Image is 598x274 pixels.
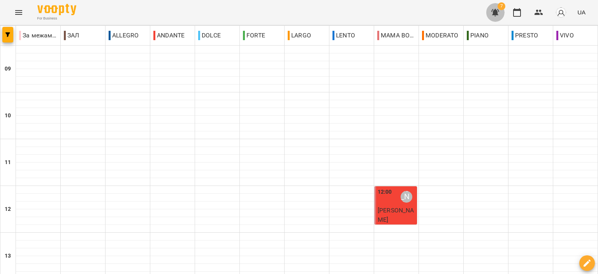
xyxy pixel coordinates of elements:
[198,31,221,40] p: DOLCE
[5,158,11,167] h6: 11
[378,188,392,196] label: 12:00
[5,65,11,73] h6: 09
[37,4,76,15] img: Voopty Logo
[556,31,574,40] p: VIVO
[467,31,489,40] p: PIANO
[153,31,185,40] p: ANDANTE
[37,16,76,21] span: For Business
[512,31,538,40] p: PRESTO
[574,5,589,19] button: UA
[109,31,139,40] p: ALLEGRO
[498,2,505,10] span: 7
[288,31,311,40] p: LARGO
[332,31,355,40] p: LENTO
[19,31,57,40] p: За межами школи
[243,31,265,40] p: FORTE
[378,207,414,223] span: [PERSON_NAME]
[422,31,458,40] p: MODERATO
[9,3,28,22] button: Menu
[5,111,11,120] h6: 10
[401,191,412,203] div: Казак Тетяна
[577,8,586,16] span: UA
[377,31,415,40] p: MAMA BOSS
[378,224,415,233] p: фортепіано
[5,252,11,260] h6: 13
[64,31,79,40] p: ЗАЛ
[556,7,566,18] img: avatar_s.png
[5,205,11,214] h6: 12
